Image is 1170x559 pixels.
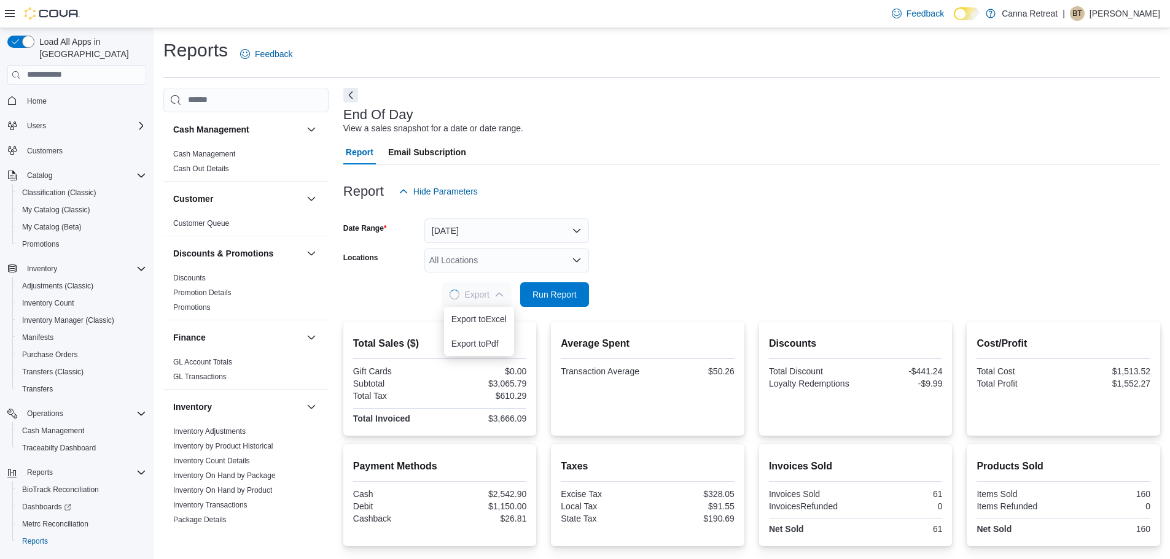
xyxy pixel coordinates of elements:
span: Reports [22,536,48,546]
div: Total Cost [977,366,1061,376]
button: Customer [304,191,319,206]
div: $1,552.27 [1066,379,1150,388]
button: Discounts & Promotions [304,246,319,261]
a: Feedback [887,1,949,26]
button: Metrc Reconciliation [12,515,151,533]
span: Home [27,96,47,106]
div: 0 [1066,501,1150,511]
a: Transfers (Classic) [17,364,88,379]
button: Reports [22,465,58,480]
p: | [1063,6,1065,21]
a: GL Transactions [173,372,227,381]
span: Inventory On Hand by Product [173,485,272,495]
div: View a sales snapshot for a date or date range. [343,122,523,135]
span: Export to Excel [451,314,507,324]
span: Traceabilty Dashboard [22,443,96,453]
span: Loading [449,288,461,300]
strong: Net Sold [977,524,1012,534]
span: Export [450,282,504,307]
button: My Catalog (Classic) [12,201,151,218]
span: Promotion Details [173,288,232,298]
a: Reports [17,534,53,549]
span: Inventory Adjustments [173,426,246,436]
span: Purchase Orders [22,350,78,360]
button: Adjustments (Classic) [12,277,151,295]
span: Reports [17,534,146,549]
button: Transfers (Classic) [12,363,151,380]
a: Cash Management [173,150,235,158]
a: Inventory by Product Historical [173,442,273,450]
p: [PERSON_NAME] [1090,6,1160,21]
button: Purchase Orders [12,346,151,363]
button: My Catalog (Beta) [12,218,151,236]
div: Total Discount [769,366,853,376]
button: Inventory [173,401,302,413]
a: My Catalog (Classic) [17,202,95,217]
button: Cash Management [12,422,151,439]
button: Cash Management [173,123,302,136]
button: Inventory [304,399,319,414]
span: Users [22,118,146,133]
span: Cash Out Details [173,164,229,174]
span: Purchase Orders [17,347,146,362]
span: Home [22,93,146,109]
div: Total Profit [977,379,1061,388]
a: Inventory Transactions [173,501,248,509]
span: Reports [27,468,53,477]
div: Subtotal [353,379,437,388]
div: $1,513.52 [1066,366,1150,376]
button: Cash Management [304,122,319,137]
span: Inventory Count [17,296,146,310]
a: Metrc Reconciliation [17,517,93,531]
button: Run Report [520,282,589,307]
span: Inventory Manager (Classic) [17,313,146,328]
button: Users [22,118,51,133]
h3: Customer [173,193,213,205]
span: Inventory by Product Historical [173,441,273,451]
span: Customer Queue [173,218,229,228]
span: Adjustments (Classic) [17,279,146,293]
button: Finance [304,330,319,345]
strong: Total Invoiced [353,414,410,423]
span: Manifests [17,330,146,345]
span: Inventory Manager (Classic) [22,315,114,325]
div: Items Sold [977,489,1061,499]
a: Classification (Classic) [17,185,101,200]
div: Debit [353,501,437,511]
label: Date Range [343,223,387,233]
span: Load All Apps in [GEOGRAPHIC_DATA] [34,36,146,60]
div: Cash [353,489,437,499]
span: My Catalog (Classic) [17,202,146,217]
h2: Products Sold [977,459,1150,474]
div: $190.69 [650,514,735,523]
span: Feedback [907,7,944,20]
span: GL Transactions [173,372,227,382]
h2: Discounts [769,336,943,351]
span: Classification (Classic) [22,188,96,198]
div: -$441.24 [858,366,942,376]
img: Cova [25,7,80,20]
span: Dashboards [22,502,71,512]
div: Discounts & Promotions [163,271,329,320]
span: My Catalog (Beta) [22,222,82,232]
span: BT [1072,6,1082,21]
p: Canna Retreat [1002,6,1058,21]
a: Discounts [173,274,206,282]
div: Items Refunded [977,501,1061,511]
a: GL Account Totals [173,358,232,366]
span: Inventory Transactions [173,500,248,510]
span: Transfers [22,384,53,394]
h3: Discounts & Promotions [173,247,273,260]
div: 160 [1066,489,1150,499]
span: Classification (Classic) [17,185,146,200]
div: Cashback [353,514,437,523]
div: $3,065.79 [442,379,526,388]
span: Traceabilty Dashboard [17,441,146,455]
span: Operations [27,409,63,418]
span: Metrc Reconciliation [22,519,88,529]
a: Package History [173,530,227,539]
a: Package Details [173,515,227,524]
button: Open list of options [572,255,582,265]
span: Run Report [532,288,577,301]
h2: Total Sales ($) [353,336,527,351]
